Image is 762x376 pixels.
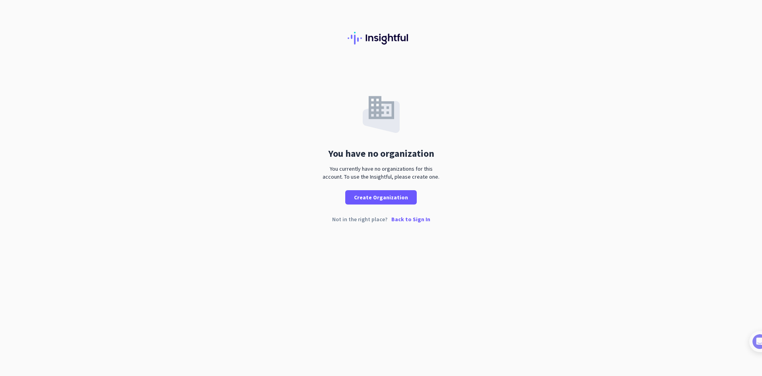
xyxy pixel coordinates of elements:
img: Insightful [348,32,414,45]
span: Create Organization [354,193,408,201]
div: You have no organization [328,149,434,158]
div: You currently have no organizations for this account. To use the Insightful, please create one. [319,165,443,181]
button: Create Organization [345,190,417,205]
p: Back to Sign In [391,216,430,222]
